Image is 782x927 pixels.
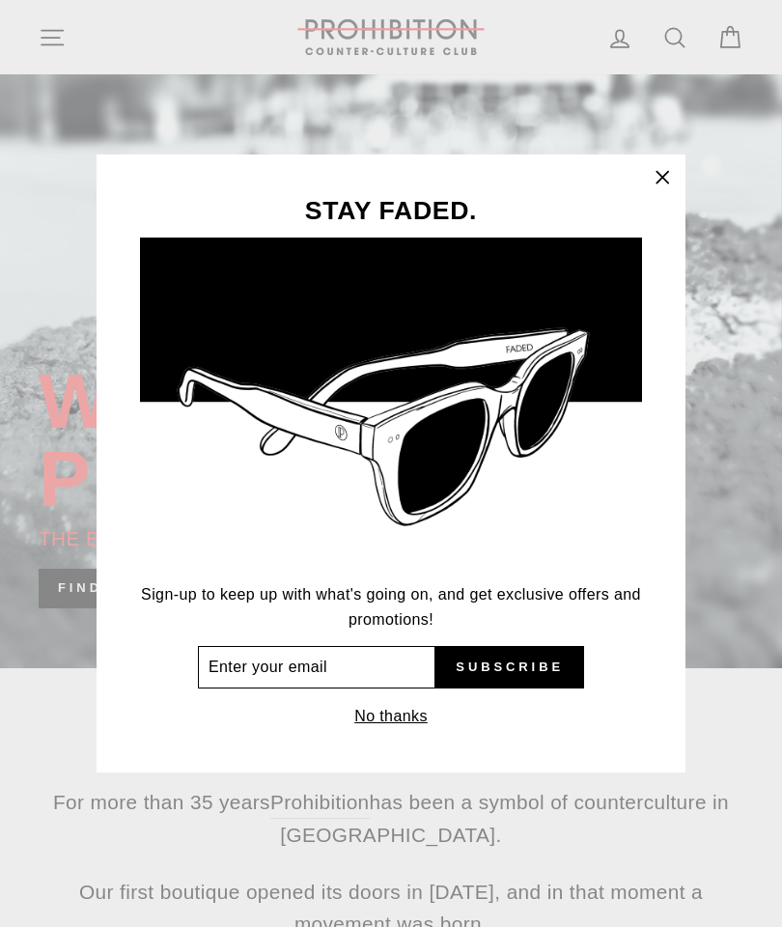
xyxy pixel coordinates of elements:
[140,582,642,632] p: Sign-up to keep up with what's going on, and get exclusive offers and promotions!
[456,659,564,676] span: Subscribe
[198,646,435,688] input: Enter your email
[435,646,584,688] button: Subscribe
[349,703,433,730] button: No thanks
[140,198,642,224] h3: STAY FADED.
